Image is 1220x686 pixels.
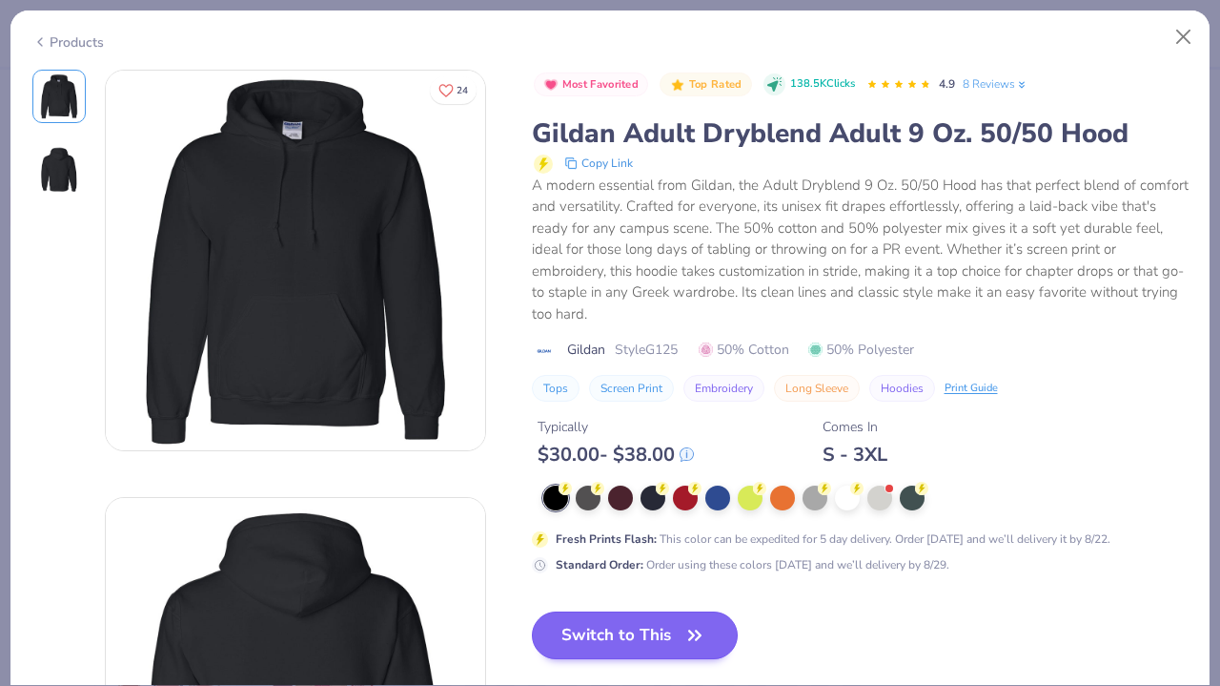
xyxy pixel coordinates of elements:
div: This color can be expedited for 5 day delivery. Order [DATE] and we’ll delivery it by 8/22. [556,530,1110,548]
img: Front [36,73,82,119]
div: 4.9 Stars [866,70,931,100]
div: Typically [538,417,694,437]
button: Long Sleeve [774,375,860,402]
div: S - 3XL [823,443,887,467]
span: 138.5K Clicks [790,76,855,93]
span: 24 [457,86,468,95]
div: Order using these colors [DATE] and we’ll delivery by 8/29. [556,556,949,573]
button: Screen Print [589,375,674,402]
div: A modern essential from Gildan, the Adult Dryblend 9 Oz. 50/50 Hood has that perfect blend of com... [532,175,1189,325]
span: 50% Cotton [699,340,789,360]
div: Print Guide [945,381,998,397]
div: $ 30.00 - $ 38.00 [538,443,694,467]
button: Like [430,76,477,104]
div: Comes In [823,417,887,437]
img: Most Favorited sort [543,77,559,93]
button: Switch to This [532,612,739,659]
div: Gildan Adult Dryblend Adult 9 Oz. 50/50 Hood [532,115,1189,152]
span: Most Favorited [562,79,639,90]
button: Badge Button [534,73,649,97]
button: copy to clipboard [559,152,639,175]
img: Top Rated sort [670,77,685,93]
strong: Standard Order : [556,557,643,572]
button: Close [1166,19,1202,55]
img: Back [36,146,82,192]
div: Products [32,32,104,52]
button: Hoodies [869,375,935,402]
span: 4.9 [939,76,955,92]
img: Front [106,71,485,450]
button: Badge Button [660,73,751,97]
button: Embroidery [683,375,764,402]
button: Tops [532,375,579,402]
strong: Fresh Prints Flash : [556,531,657,547]
a: 8 Reviews [963,75,1028,93]
span: Top Rated [689,79,742,90]
span: Style G125 [615,340,678,360]
span: Gildan [567,340,605,360]
img: brand logo [532,343,558,359]
span: 50% Polyester [808,340,914,360]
